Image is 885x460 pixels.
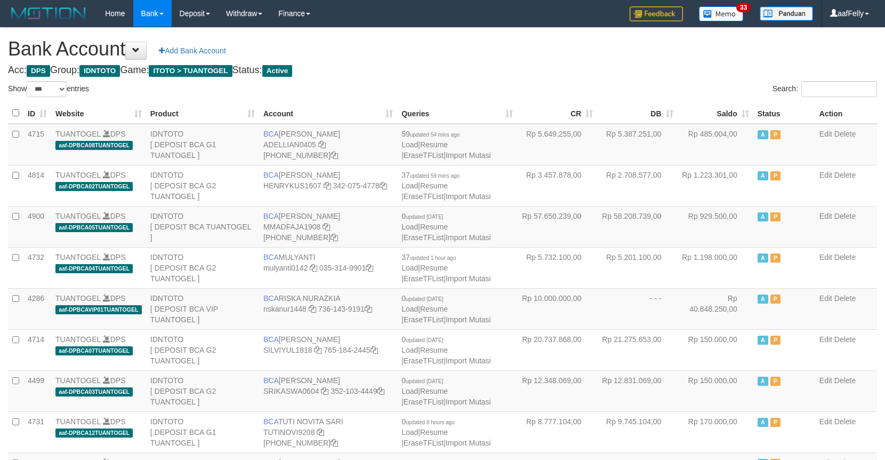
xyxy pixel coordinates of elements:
a: SRIKASWA0604 [263,387,319,395]
th: CR: activate to sort column ascending [517,103,597,124]
a: Resume [420,387,448,395]
span: | | | [401,130,491,160]
td: Rp 1.198.000,00 [678,247,753,288]
label: Search: [773,81,877,97]
td: RISKA NURAZKIA 736-143-9191 [259,288,397,329]
td: IDNTOTO [ DEPOSIT BCA TUANTOGEL ] [146,206,259,247]
a: TUANTOGEL [55,417,101,426]
a: Copy 5665095298 to clipboard [331,439,338,447]
span: 0 [401,376,443,385]
a: Copy 3521034449 to clipboard [377,387,384,395]
a: Delete [834,417,856,426]
span: | | | [401,253,491,283]
a: Delete [834,294,856,303]
a: Resume [420,428,448,437]
td: IDNTOTO [ DEPOSIT BCA G2 TUANTOGEL ] [146,329,259,370]
td: Rp 58.208.739,00 [597,206,677,247]
a: Load [401,140,418,149]
span: IDNTOTO [79,65,120,77]
span: aaf-DPBCA02TUANTOGEL [55,182,133,191]
td: DPS [51,329,146,370]
a: Import Mutasi [446,356,491,365]
th: Status [753,103,815,124]
a: Edit [819,212,832,220]
td: DPS [51,288,146,329]
img: Button%20Memo.svg [699,6,744,21]
a: MMADFAJA1908 [263,223,320,231]
span: updated 59 mins ago [410,173,460,179]
td: IDNTOTO [ DEPOSIT BCA G2 TUANTOGEL ] [146,165,259,206]
span: 0 [401,335,443,344]
span: | | | [401,212,491,242]
th: Queries: activate to sort column ascending [397,103,517,124]
td: Rp 12.348.069,00 [517,370,597,411]
img: Feedback.jpg [630,6,683,21]
span: | | | [401,417,491,447]
td: Rp 40.848.250,00 [678,288,753,329]
span: | | | [401,171,491,201]
a: TUANTOGEL [55,294,101,303]
a: EraseTFList [404,356,444,365]
td: 4715 [23,124,51,165]
a: TUTINOVI9208 [263,428,315,437]
a: Edit [819,335,832,344]
span: 59 [401,130,460,138]
span: | | | [401,376,491,406]
a: Load [401,428,418,437]
span: Active [758,171,768,180]
span: aaf-DPBCA08TUANTOGEL [55,141,133,150]
span: Active [758,377,768,386]
td: Rp 5.732.100,00 [517,247,597,288]
a: SILVIYUL1818 [263,346,312,354]
a: Import Mutasi [446,151,491,160]
a: Import Mutasi [446,315,491,324]
td: [PERSON_NAME] 352-103-4449 [259,370,397,411]
span: DPS [27,65,50,77]
td: IDNTOTO [ DEPOSIT BCA G2 TUANTOGEL ] [146,247,259,288]
a: Delete [834,212,856,220]
td: 4286 [23,288,51,329]
input: Search: [801,81,877,97]
span: BCA [263,130,279,138]
a: mulyanti0142 [263,264,308,272]
a: Import Mutasi [446,274,491,283]
td: IDNTOTO [ DEPOSIT BCA VIP TUANTOGEL ] [146,288,259,329]
a: TUANTOGEL [55,212,101,220]
a: Load [401,305,418,313]
a: Copy 4062282031 to clipboard [331,233,338,242]
a: TUANTOGEL [55,376,101,385]
td: Rp 150.000,00 [678,329,753,370]
td: [PERSON_NAME] [PHONE_NUMBER] [259,206,397,247]
a: Edit [819,376,832,385]
span: BCA [263,294,279,303]
a: TUANTOGEL [55,335,101,344]
a: Resume [420,346,448,354]
a: Edit [819,417,832,426]
td: IDNTOTO [ DEPOSIT BCA G2 TUANTOGEL ] [146,370,259,411]
td: Rp 20.737.868,00 [517,329,597,370]
span: BCA [263,212,279,220]
th: Action [815,103,877,124]
span: updated [DATE] [406,296,443,302]
h4: Acc: Group: Game: Status: [8,65,877,76]
a: ADELLIAN0405 [263,140,316,149]
a: EraseTFList [404,151,444,160]
a: EraseTFList [404,192,444,201]
a: Resume [420,140,448,149]
td: Rp 8.777.104,00 [517,411,597,453]
td: [PERSON_NAME] 342-075-4778 [259,165,397,206]
span: Paused [770,212,781,221]
td: TUTI NOVITA SARI [PHONE_NUMBER] [259,411,397,453]
a: HENRYKUS1607 [263,181,321,190]
span: BCA [263,376,279,385]
img: MOTION_logo.png [8,5,89,21]
span: Active [758,130,768,139]
span: Paused [770,130,781,139]
span: 37 [401,253,456,261]
a: Edit [819,253,832,261]
a: Delete [834,335,856,344]
td: Rp 485.004,00 [678,124,753,165]
a: Resume [420,181,448,190]
span: BCA [263,171,279,179]
span: 37 [401,171,460,179]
